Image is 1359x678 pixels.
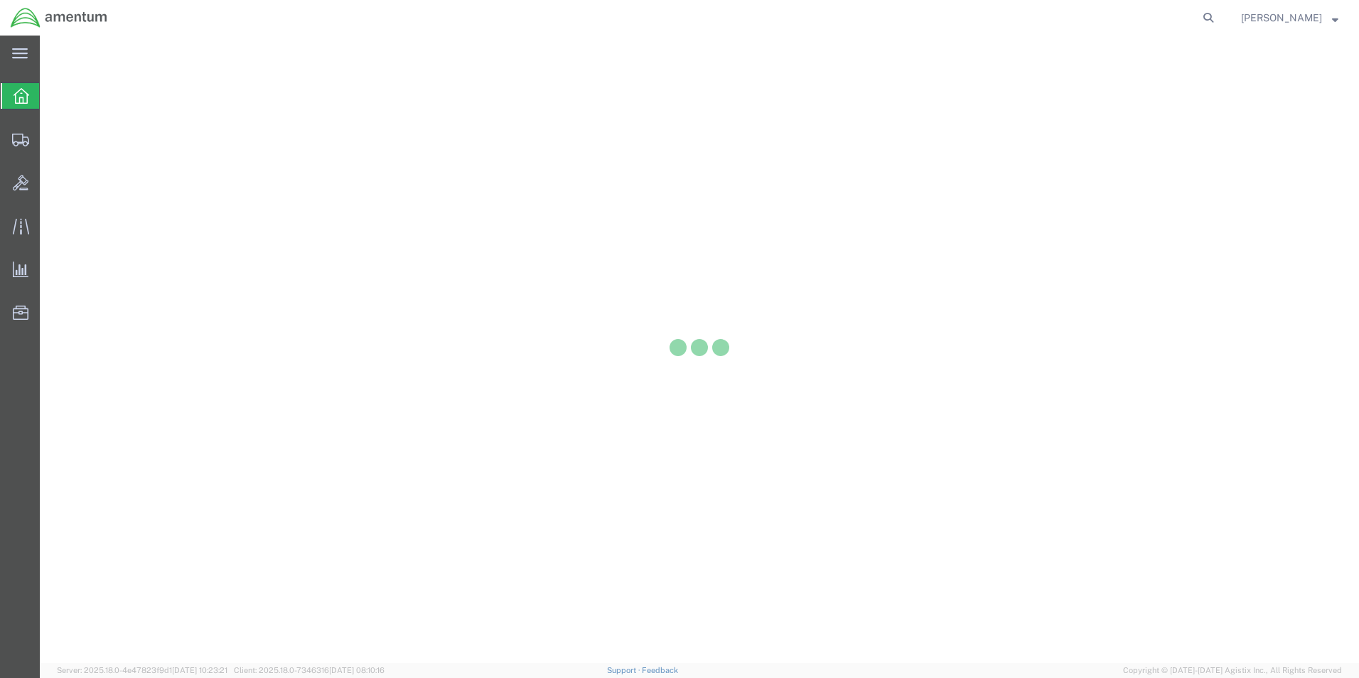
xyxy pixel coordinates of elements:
[57,666,227,674] span: Server: 2025.18.0-4e47823f9d1
[642,666,678,674] a: Feedback
[234,666,385,674] span: Client: 2025.18.0-7346316
[1241,10,1322,26] span: Luis Bustamante
[172,666,227,674] span: [DATE] 10:23:21
[1123,664,1342,677] span: Copyright © [DATE]-[DATE] Agistix Inc., All Rights Reserved
[10,7,108,28] img: logo
[607,666,643,674] a: Support
[329,666,385,674] span: [DATE] 08:10:16
[1240,9,1339,26] button: [PERSON_NAME]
